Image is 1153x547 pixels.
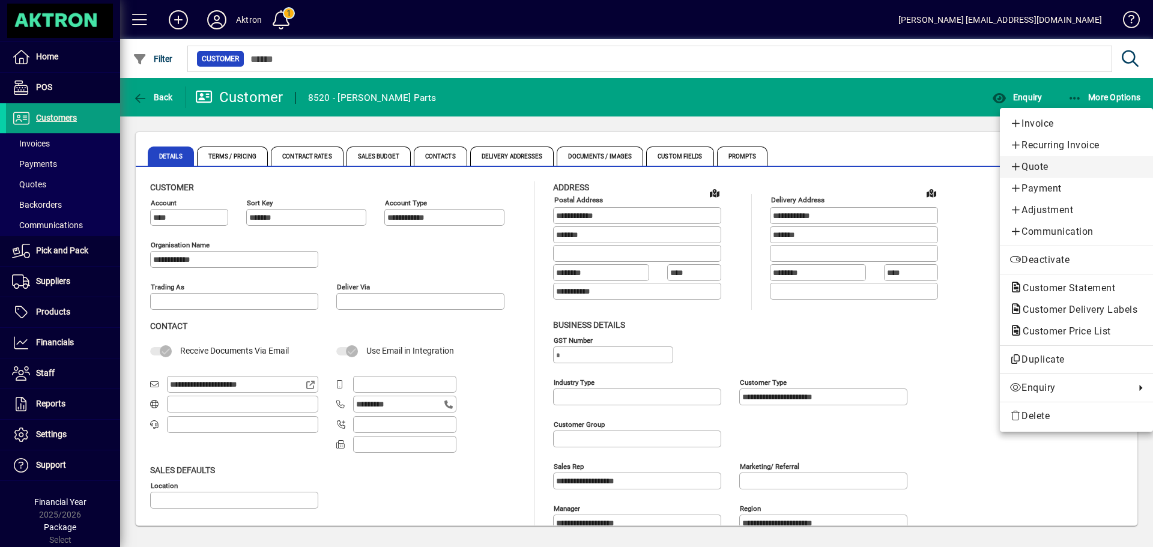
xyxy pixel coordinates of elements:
[1009,225,1143,239] span: Communication
[1009,138,1143,153] span: Recurring Invoice
[1009,160,1143,174] span: Quote
[1009,352,1143,367] span: Duplicate
[1009,116,1143,131] span: Invoice
[1009,304,1143,315] span: Customer Delivery Labels
[1009,253,1143,267] span: Deactivate
[1009,282,1121,294] span: Customer Statement
[1009,203,1143,217] span: Adjustment
[1009,181,1143,196] span: Payment
[1009,325,1117,337] span: Customer Price List
[1009,381,1129,395] span: Enquiry
[1009,409,1143,423] span: Delete
[1000,249,1153,271] button: Deactivate customer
